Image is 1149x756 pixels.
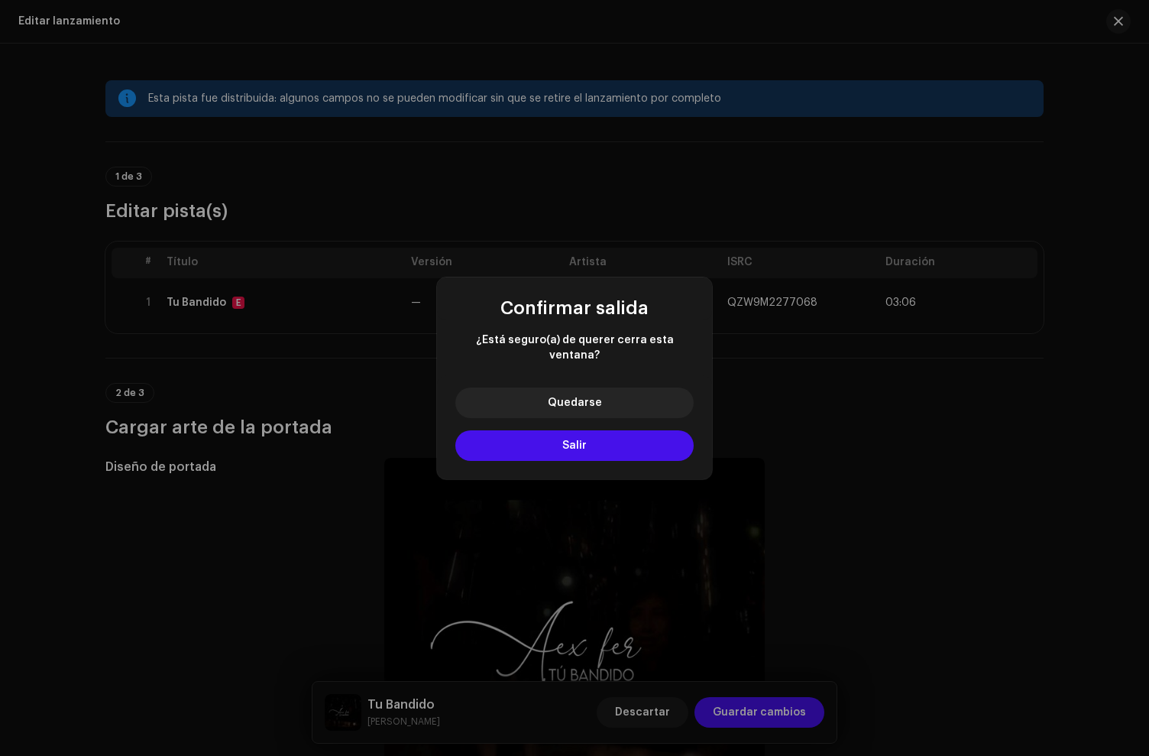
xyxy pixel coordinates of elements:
[500,299,649,317] span: Confirmar salida
[455,430,694,461] button: Salir
[562,440,587,451] span: Salir
[455,388,694,418] button: Quedarse
[548,397,602,408] span: Quedarse
[455,333,694,363] span: ¿Está seguro(a) de querer cerra esta ventana?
